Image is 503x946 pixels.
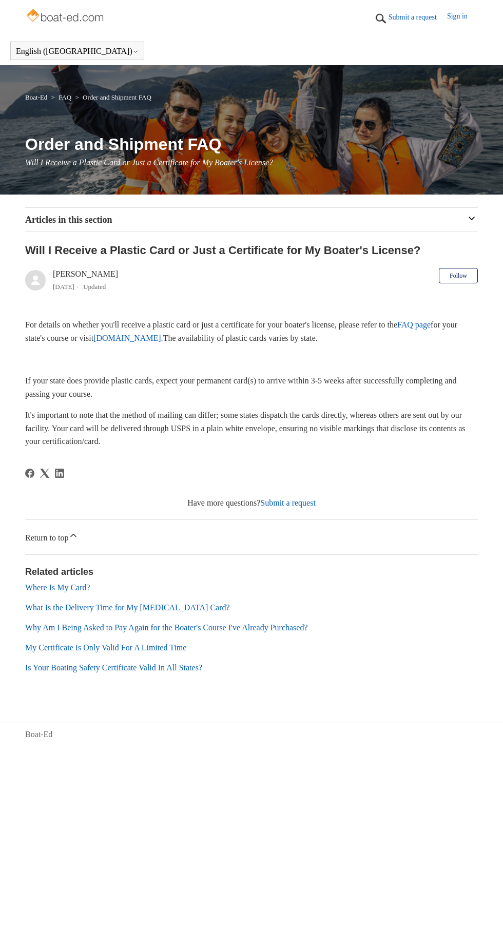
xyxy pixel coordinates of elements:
h2: Will I Receive a Plastic Card or Just a Certificate for My Boater's License? [25,242,478,259]
a: Is Your Boating Safety Certificate Valid In All States? [25,663,202,672]
a: FAQ [59,93,71,101]
li: Order and Shipment FAQ [73,93,151,101]
a: X Corp [40,469,49,478]
h1: Order and Shipment FAQ [25,132,478,157]
svg: Share this page on LinkedIn [55,469,64,478]
p: It's important to note that the method of mailing can differ; some states dispatch the cards dire... [25,409,478,448]
time: 04/08/2025, 12:43 [53,283,74,291]
button: Follow Article [439,268,478,283]
svg: Share this page on Facebook [25,469,34,478]
li: Updated [83,283,106,291]
a: Facebook [25,469,34,478]
h2: Related articles [25,565,478,579]
a: Submit a request [389,12,447,23]
img: Boat-Ed Help Center home page [25,6,107,27]
p: If your state does provide plastic cards, expect your permanent card(s) to arrive within 3-5 week... [25,374,478,400]
a: Boat-Ed [25,93,47,101]
img: 01HZPCYTXV3JW8MJV9VD7EMK0H [373,11,389,26]
svg: Share this page on X Corp [40,469,49,478]
a: Why Am I Being Asked to Pay Again for the Boater's Course I've Already Purchased? [25,623,308,632]
button: English ([GEOGRAPHIC_DATA]) [16,47,139,56]
a: LinkedIn [55,469,64,478]
a: What Is the Delivery Time for My [MEDICAL_DATA] Card? [25,603,230,612]
a: Where Is My Card? [25,583,90,592]
div: Have more questions? [25,497,478,509]
a: Sign in [447,11,478,26]
a: FAQ page [397,320,431,329]
li: FAQ [49,93,73,101]
a: Boat-Ed [25,728,52,741]
div: [PERSON_NAME] [53,268,118,293]
a: Return to top [25,520,478,554]
span: Articles in this section [25,215,112,225]
a: [DOMAIN_NAME]. [93,334,163,342]
a: Order and Shipment FAQ [83,93,151,101]
p: For details on whether you'll receive a plastic card or just a certificate for your boater's lice... [25,318,478,344]
li: Boat-Ed [25,93,49,101]
a: My Certificate Is Only Valid For A Limited Time [25,643,186,652]
span: Will I Receive a Plastic Card or Just a Certificate for My Boater's License? [25,158,273,167]
a: Submit a request [260,498,316,507]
